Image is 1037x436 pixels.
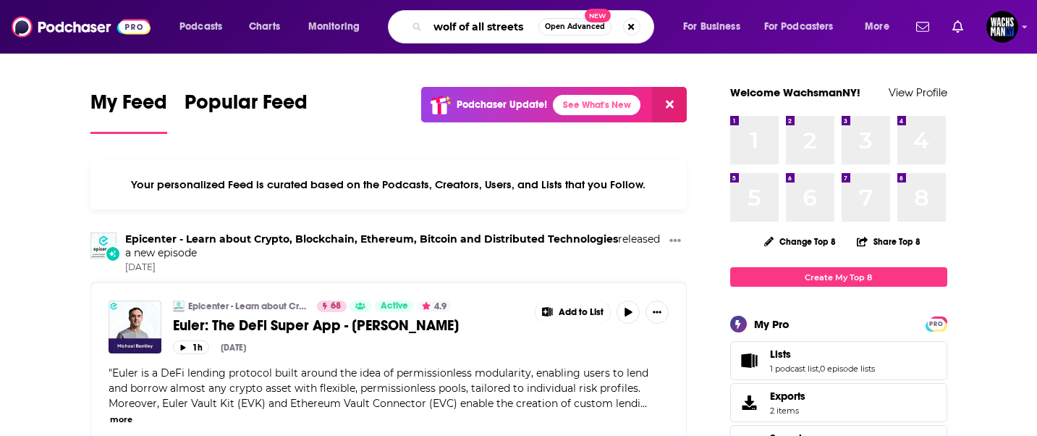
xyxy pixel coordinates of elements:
[754,317,790,331] div: My Pro
[317,301,347,312] a: 68
[640,397,647,410] span: ...
[125,232,664,260] h3: released a new episode
[402,10,668,43] div: Search podcasts, credits, & more...
[730,267,947,287] a: Create My Top 8
[90,232,117,259] img: Epicenter - Learn about Crypto, Blockchain, Ethereum, Bitcoin and Distributed Technologies
[770,390,805,403] span: Exports
[125,261,664,274] span: [DATE]
[855,15,907,38] button: open menu
[105,246,121,261] div: New Episode
[553,95,640,115] a: See What's New
[536,301,611,324] button: Show More Button
[928,318,945,329] a: PRO
[298,15,378,38] button: open menu
[730,383,947,422] a: Exports
[770,406,805,416] span: 2 items
[683,17,740,37] span: For Business
[986,11,1018,43] img: User Profile
[188,301,308,312] a: Epicenter - Learn about Crypto, Blockchain, Ethereum, Bitcoin and Distributed Technologies
[545,23,605,30] span: Open Advanced
[986,11,1018,43] span: Logged in as WachsmanNY
[770,348,791,361] span: Lists
[538,18,611,35] button: Open AdvancedNew
[735,351,764,371] a: Lists
[457,98,547,111] p: Podchaser Update!
[109,301,161,353] img: Euler: The DeFi Super App - Michael Bentley
[375,301,414,312] a: Active
[646,301,669,324] button: Show More Button
[673,15,758,38] button: open menu
[125,232,618,246] a: Epicenter - Learn about Crypto, Blockchain, Ethereum, Bitcoin and Distributed Technologies
[173,316,525,335] a: Euler: The DeFi Super App - [PERSON_NAME]
[240,15,289,38] a: Charts
[381,299,408,314] span: Active
[308,17,360,37] span: Monitoring
[173,340,209,354] button: 1h
[664,232,687,251] button: Show More Button
[90,160,687,209] div: Your personalized Feed is curated based on the Podcasts, Creators, Users, and Lists that you Follow.
[820,364,875,374] a: 0 episode lists
[730,85,860,99] a: Welcome WachsmanNY!
[910,14,935,39] a: Show notifications dropdown
[865,17,889,37] span: More
[770,364,818,374] a: 1 podcast list
[90,90,167,134] a: My Feed
[221,343,246,353] div: [DATE]
[173,316,459,335] span: Euler: The DeFi Super App - [PERSON_NAME]
[90,90,167,123] span: My Feed
[110,414,132,426] button: more
[856,227,921,256] button: Share Top 8
[818,364,820,374] span: ,
[735,393,764,413] span: Exports
[179,17,222,37] span: Podcasts
[331,299,341,314] span: 68
[428,15,538,38] input: Search podcasts, credits, & more...
[109,366,648,410] span: Euler is a DeFi lending protocol built around the idea of permissionless modularity, enabling use...
[730,341,947,380] span: Lists
[559,307,604,318] span: Add to List
[770,348,875,361] a: Lists
[12,13,151,41] img: Podchaser - Follow, Share and Rate Podcasts
[169,15,241,38] button: open menu
[249,17,280,37] span: Charts
[185,90,308,123] span: Popular Feed
[889,85,947,99] a: View Profile
[585,9,611,22] span: New
[947,14,969,39] a: Show notifications dropdown
[185,90,308,134] a: Popular Feed
[764,17,834,37] span: For Podcasters
[755,15,855,38] button: open menu
[173,301,185,312] img: Epicenter - Learn about Crypto, Blockchain, Ethereum, Bitcoin and Distributed Technologies
[755,232,845,251] button: Change Top 8
[109,366,648,410] span: "
[418,301,451,312] button: 4.9
[986,11,1018,43] button: Show profile menu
